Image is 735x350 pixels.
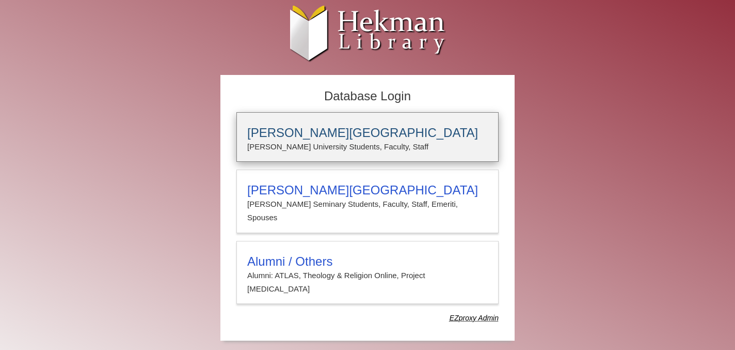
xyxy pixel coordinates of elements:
h3: [PERSON_NAME][GEOGRAPHIC_DATA] [247,126,488,140]
a: [PERSON_NAME][GEOGRAPHIC_DATA][PERSON_NAME] University Students, Faculty, Staff [236,112,499,162]
h3: [PERSON_NAME][GEOGRAPHIC_DATA] [247,183,488,197]
p: [PERSON_NAME] University Students, Faculty, Staff [247,140,488,154]
a: [PERSON_NAME][GEOGRAPHIC_DATA][PERSON_NAME] Seminary Students, Faculty, Staff, Emeriti, Spouses [236,170,499,233]
h3: Alumni / Others [247,254,488,269]
p: Alumni: ATLAS, Theology & Religion Online, Project [MEDICAL_DATA] [247,269,488,296]
h2: Database Login [231,86,504,107]
summary: Alumni / OthersAlumni: ATLAS, Theology & Religion Online, Project [MEDICAL_DATA] [247,254,488,296]
dfn: Use Alumni login [450,314,499,322]
p: [PERSON_NAME] Seminary Students, Faculty, Staff, Emeriti, Spouses [247,197,488,225]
